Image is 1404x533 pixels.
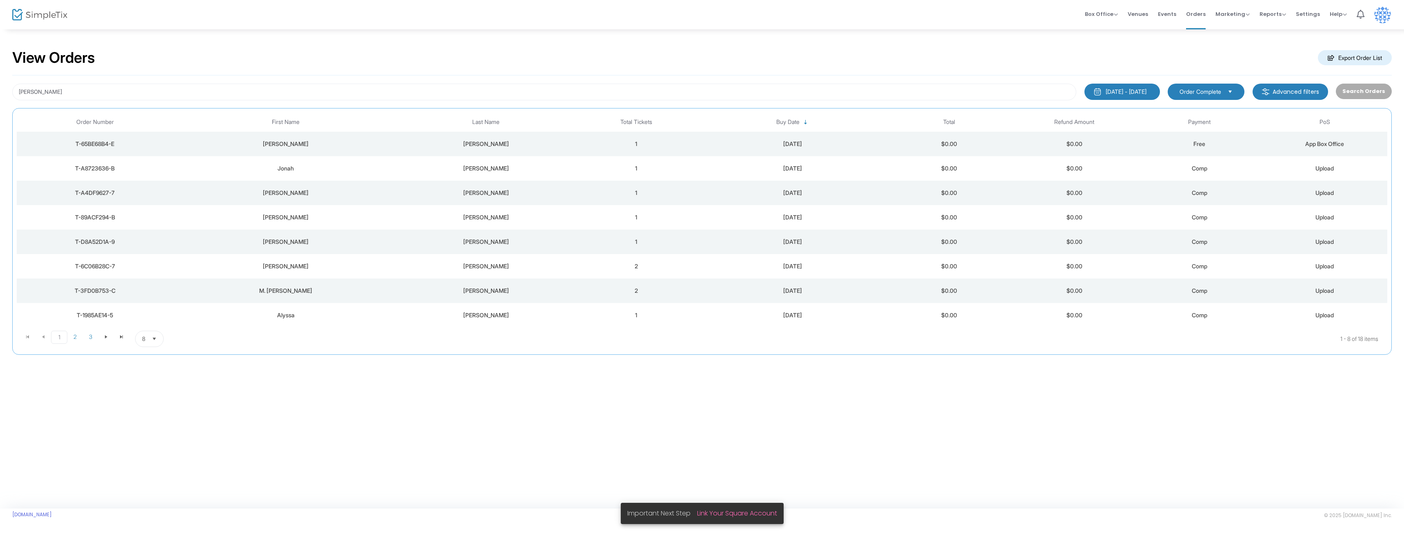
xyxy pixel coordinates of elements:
[1093,88,1102,96] img: monthly
[175,311,396,319] div: Alyssa
[1193,140,1205,147] span: Free
[1318,50,1392,65] m-button: Export Order List
[400,238,571,246] div: Kaplan
[17,113,1387,327] div: Data table
[114,331,129,343] span: Go to the last page
[1180,88,1221,96] span: Order Complete
[19,189,171,197] div: T-A4DF9627-7
[886,279,1012,303] td: $0.00
[574,205,699,230] td: 1
[802,119,809,126] span: Sortable
[1012,230,1137,254] td: $0.00
[776,119,800,126] span: Buy Date
[400,311,571,319] div: Kaplan
[1084,84,1160,100] button: [DATE] - [DATE]
[1085,10,1118,18] span: Box Office
[886,181,1012,205] td: $0.00
[19,262,171,270] div: T-6C06B28C-7
[1158,4,1176,24] span: Events
[1192,165,1207,172] span: Comp
[400,287,571,295] div: Kaplan
[175,189,396,197] div: Benjamin
[19,287,171,295] div: T-3FD0B753-C
[1012,205,1137,230] td: $0.00
[886,254,1012,279] td: $0.00
[1012,181,1137,205] td: $0.00
[118,334,125,340] span: Go to the last page
[1315,238,1334,245] span: Upload
[697,509,777,518] a: Link Your Square Account
[886,303,1012,327] td: $0.00
[1260,10,1286,18] span: Reports
[701,262,884,270] div: 9/8/2025
[175,140,396,148] div: Andrew
[574,254,699,279] td: 2
[1012,279,1137,303] td: $0.00
[175,287,396,295] div: M. Robert
[1192,312,1207,318] span: Comp
[1215,10,1250,18] span: Marketing
[1106,88,1146,96] div: [DATE] - [DATE]
[574,156,699,181] td: 1
[12,511,52,518] a: [DOMAIN_NAME]
[1315,214,1334,221] span: Upload
[19,311,171,319] div: T-1985AE14-5
[574,303,699,327] td: 1
[886,132,1012,156] td: $0.00
[272,119,300,126] span: First Name
[400,262,571,270] div: Kaplan
[1192,214,1207,221] span: Comp
[1330,10,1347,18] span: Help
[400,140,571,148] div: Kaplan
[886,230,1012,254] td: $0.00
[1324,512,1392,519] span: © 2025 [DOMAIN_NAME] Inc.
[12,84,1076,100] input: Search by name, email, phone, order number, ip address, or last 4 digits of card
[1188,119,1211,126] span: Payment
[701,213,884,221] div: 9/8/2025
[574,132,699,156] td: 1
[98,331,114,343] span: Go to the next page
[1262,88,1270,96] img: filter
[76,119,114,126] span: Order Number
[574,230,699,254] td: 1
[1012,156,1137,181] td: $0.00
[701,238,884,246] div: 9/8/2025
[1012,132,1137,156] td: $0.00
[472,119,500,126] span: Last Name
[19,140,171,148] div: T-65BE68B4-E
[400,213,571,221] div: Kaplan
[1315,263,1334,270] span: Upload
[1012,254,1137,279] td: $0.00
[574,113,699,132] th: Total Tickets
[149,331,160,347] button: Select
[400,164,571,173] div: Kaplan
[1315,189,1334,196] span: Upload
[1320,119,1330,126] span: PoS
[19,164,171,173] div: T-A8723636-B
[627,509,697,518] span: Important Next Step
[1128,4,1148,24] span: Venues
[51,331,67,344] span: Page 1
[1192,287,1207,294] span: Comp
[701,287,884,295] div: 9/8/2025
[886,113,1012,132] th: Total
[1224,87,1236,96] button: Select
[1192,263,1207,270] span: Comp
[12,49,95,67] h2: View Orders
[1012,303,1137,327] td: $0.00
[1192,189,1207,196] span: Comp
[1315,312,1334,318] span: Upload
[1186,4,1206,24] span: Orders
[19,213,171,221] div: T-89ACF294-B
[886,205,1012,230] td: $0.00
[175,164,396,173] div: Jonah
[83,331,98,343] span: Page 3
[701,189,884,197] div: 9/8/2025
[103,334,109,340] span: Go to the next page
[1315,165,1334,172] span: Upload
[1253,84,1328,100] m-button: Advanced filters
[1305,140,1344,147] span: App Box Office
[1192,238,1207,245] span: Comp
[1296,4,1320,24] span: Settings
[67,331,83,343] span: Page 2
